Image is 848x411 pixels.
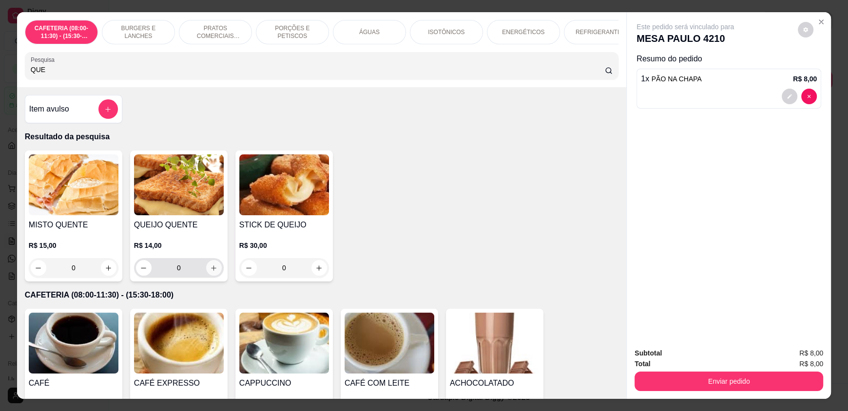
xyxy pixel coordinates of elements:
p: Resultado da pesquisa [25,131,618,143]
h4: CAFÉ EXPRESSO [134,377,224,389]
h4: STICK DE QUEIJO [239,219,329,231]
span: R$ 8,00 [799,358,823,369]
p: PORÇÕES E PETISCOS [264,24,321,40]
img: product-image [450,313,540,374]
img: product-image [29,154,118,215]
span: R$ 8,00 [799,348,823,358]
p: BURGERS E LANCHES [110,24,167,40]
button: decrease-product-quantity [241,260,257,276]
p: R$ 8,00 [793,74,817,84]
p: ÁGUAS [359,28,380,36]
h4: CAFÉ COM LEITE [345,377,434,389]
p: R$ 15,00 [29,241,118,250]
strong: Subtotal [635,349,662,357]
img: product-image [345,313,434,374]
button: decrease-product-quantity [798,22,813,37]
p: ISOTÔNICOS [428,28,464,36]
button: increase-product-quantity [311,260,327,276]
p: Este pedido será vinculado para [636,22,734,32]
button: increase-product-quantity [206,260,222,276]
button: decrease-product-quantity [782,89,797,104]
button: add-separate-item [98,99,118,119]
p: 1 x [641,73,702,85]
p: REFRIGERANTES [576,28,625,36]
h4: QUEIJO QUENTE [134,219,224,231]
img: product-image [239,154,329,215]
h4: Item avulso [29,103,69,115]
button: decrease-product-quantity [801,89,817,104]
p: PRATOS COMERCIAIS (11:30-15:30) [187,24,244,40]
button: Enviar pedido [635,372,823,391]
p: R$ 14,00 [134,241,224,250]
img: product-image [29,313,118,374]
p: Resumo do pedido [636,53,821,65]
p: R$ 30,00 [239,241,329,250]
h4: ACHOCOLATADO [450,377,540,389]
button: decrease-product-quantity [31,260,46,276]
p: CAFETERIA (08:00-11:30) - (15:30-18:00) [33,24,90,40]
p: ENERGÉTICOS [502,28,544,36]
span: PÃO NA CHAPA [652,75,702,83]
h4: CAFÉ [29,377,118,389]
p: MESA PAULO 4210 [636,32,734,45]
button: increase-product-quantity [101,260,116,276]
input: Pesquisa [31,65,605,75]
button: decrease-product-quantity [136,260,152,276]
img: product-image [239,313,329,374]
h4: MISTO QUENTE [29,219,118,231]
strong: Total [635,360,650,368]
button: Close [813,14,829,30]
img: product-image [134,154,224,215]
img: product-image [134,313,224,374]
label: Pesquisa [31,56,58,64]
p: CAFETERIA (08:00-11:30) - (15:30-18:00) [25,289,618,301]
h4: CAPPUCCINO [239,377,329,389]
